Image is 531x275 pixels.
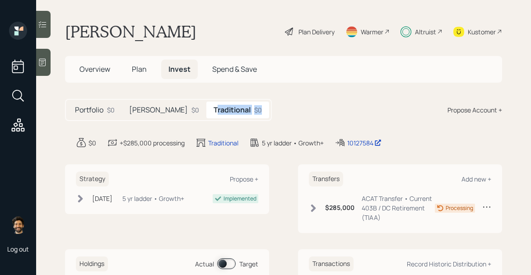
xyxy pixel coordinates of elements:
div: Traditional [208,138,238,148]
h1: [PERSON_NAME] [65,22,196,42]
div: Add new + [461,175,491,183]
span: Spend & Save [212,64,257,74]
h5: Portfolio [75,106,103,114]
div: Propose + [230,175,258,183]
h5: Traditional [214,106,251,114]
div: $0 [254,105,262,115]
h5: [PERSON_NAME] [129,106,188,114]
div: Plan Delivery [298,27,335,37]
span: Overview [79,64,110,74]
div: $0 [107,105,115,115]
div: Altruist [415,27,436,37]
div: Processing [446,204,473,212]
span: Plan [132,64,147,74]
div: $0 [88,138,96,148]
div: Actual [195,259,214,269]
div: Propose Account + [447,105,502,115]
h6: Holdings [76,256,108,271]
div: Log out [7,245,29,253]
div: Warmer [361,27,383,37]
h6: Transactions [309,256,354,271]
div: [DATE] [92,194,112,203]
div: ACAT Transfer • Current 403B / DC Retirement (TIAA) [362,194,435,222]
h6: Transfers [309,172,343,186]
div: +$285,000 processing [120,138,185,148]
h6: Strategy [76,172,109,186]
div: Target [239,259,258,269]
div: $0 [191,105,199,115]
div: Kustomer [468,27,496,37]
div: Record Historic Distribution + [407,260,491,268]
h6: $285,000 [325,204,354,212]
div: 5 yr ladder • Growth+ [122,194,184,203]
div: 10127584 [347,138,382,148]
div: 5 yr ladder • Growth+ [262,138,324,148]
span: Invest [168,64,191,74]
div: Implemented [224,195,256,203]
img: eric-schwartz-headshot.png [9,216,27,234]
